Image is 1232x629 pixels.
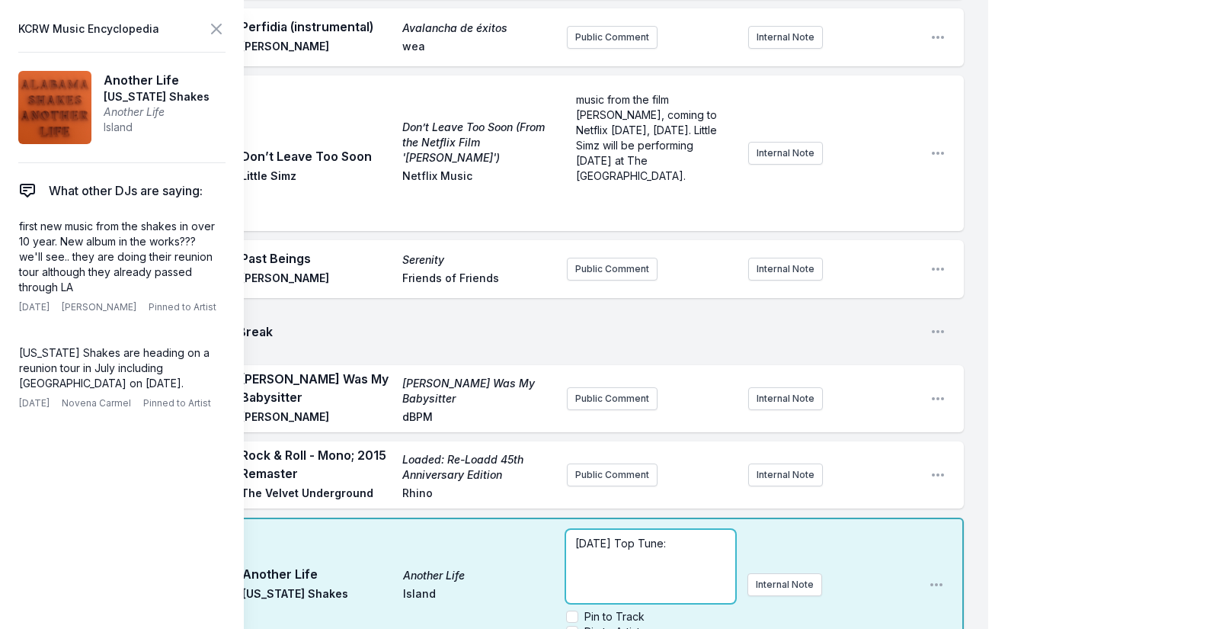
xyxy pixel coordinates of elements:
span: Another Life [104,104,210,120]
span: Avalancha de éxitos [402,21,555,36]
span: Island [104,120,210,135]
span: Break [238,323,918,341]
span: [PERSON_NAME] [241,409,393,428]
span: What other DJs are saying: [49,181,203,200]
span: Rock & Roll - Mono; 2015 Remaster [241,446,393,483]
button: Internal Note [748,258,823,281]
button: Internal Note [748,142,823,165]
span: wea [402,39,555,57]
span: Loaded: Re-Loadd 45th Anniversary Edition [402,452,555,483]
button: Open playlist item options [929,577,944,592]
span: Serenity [402,252,555,268]
span: Friends of Friends [402,271,555,289]
span: Another Life [242,565,394,583]
span: [DATE] Top Tune: [575,537,666,550]
span: Perfidia (instrumental) [241,18,393,36]
button: Open playlist item options [930,391,946,406]
span: [US_STATE] Shakes [104,89,210,104]
span: [PERSON_NAME] Was My Babysitter [402,376,555,406]
span: KCRW Music Encyclopedia [18,18,159,40]
span: Pinned to Artist [143,397,211,409]
span: Don’t Leave Too Soon (From the Netflix Film '[PERSON_NAME]') [402,120,555,165]
button: Open playlist item options [930,30,946,45]
span: Netflix Music [402,168,555,187]
button: Open playlist item options [930,146,946,161]
span: [DATE] [19,301,50,313]
button: Internal Note [748,464,823,486]
label: Pin to Track [584,609,645,624]
button: Public Comment [567,387,658,410]
span: [US_STATE] Shakes [242,586,394,605]
span: Past Beings [241,249,393,268]
span: [DATE] [19,397,50,409]
span: The Velvet Underground [241,486,393,504]
button: Open playlist item options [930,324,946,339]
button: Internal Note [748,26,823,49]
button: Public Comment [567,258,658,281]
span: music from the film [PERSON_NAME], coming to Netflix [DATE], [DATE]. Little Simz will be performi... [576,93,720,182]
span: Another Life [104,71,210,89]
span: [PERSON_NAME] [241,271,393,289]
span: Pinned to Artist [149,301,216,313]
span: Island [403,586,555,605]
span: Rhino [402,486,555,504]
span: Don’t Leave Too Soon [241,147,393,165]
button: Open playlist item options [930,262,946,277]
button: Open playlist item options [930,467,946,483]
span: [PERSON_NAME] [62,301,136,313]
p: first new music from the shakes in over 10 year. New album in the works??? we'll see.. they are d... [19,219,219,295]
span: [PERSON_NAME] [241,39,393,57]
p: [US_STATE] Shakes are heading on a reunion tour in July including [GEOGRAPHIC_DATA] on [DATE]. [19,345,219,391]
span: dBPM [402,409,555,428]
span: [PERSON_NAME] Was My Babysitter [241,370,393,406]
button: Internal Note [747,573,822,596]
button: Public Comment [567,464,658,486]
img: Another Life [18,71,91,144]
span: Another Life [403,568,555,583]
button: Internal Note [748,387,823,410]
span: Novena Carmel [62,397,131,409]
button: Public Comment [567,26,658,49]
span: Little Simz [241,168,393,187]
